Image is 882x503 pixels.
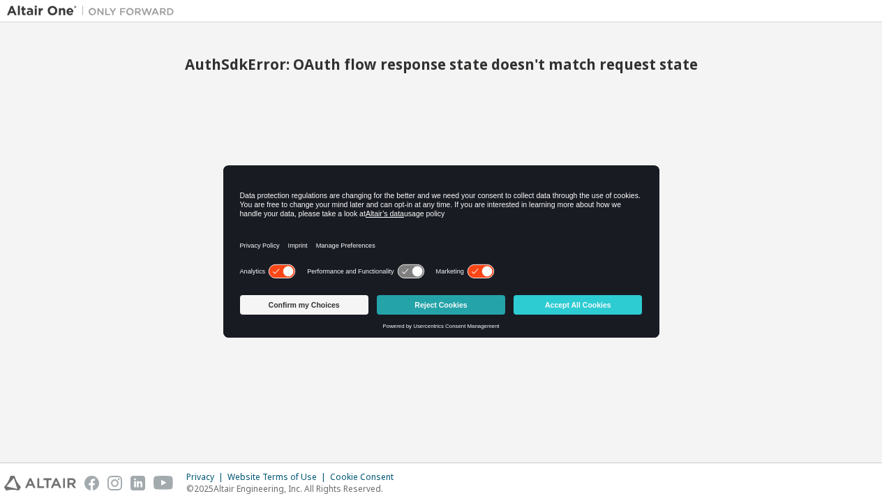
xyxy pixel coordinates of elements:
img: altair_logo.svg [4,476,76,490]
img: linkedin.svg [130,476,145,490]
p: © 2025 Altair Engineering, Inc. All Rights Reserved. [186,483,402,495]
h2: AuthSdkError: OAuth flow response state doesn't match request state [7,55,875,73]
img: instagram.svg [107,476,122,490]
div: Privacy [186,472,227,483]
div: Cookie Consent [330,472,402,483]
img: Altair One [7,4,181,18]
div: Website Terms of Use [227,472,330,483]
img: facebook.svg [84,476,99,490]
img: youtube.svg [154,476,174,490]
